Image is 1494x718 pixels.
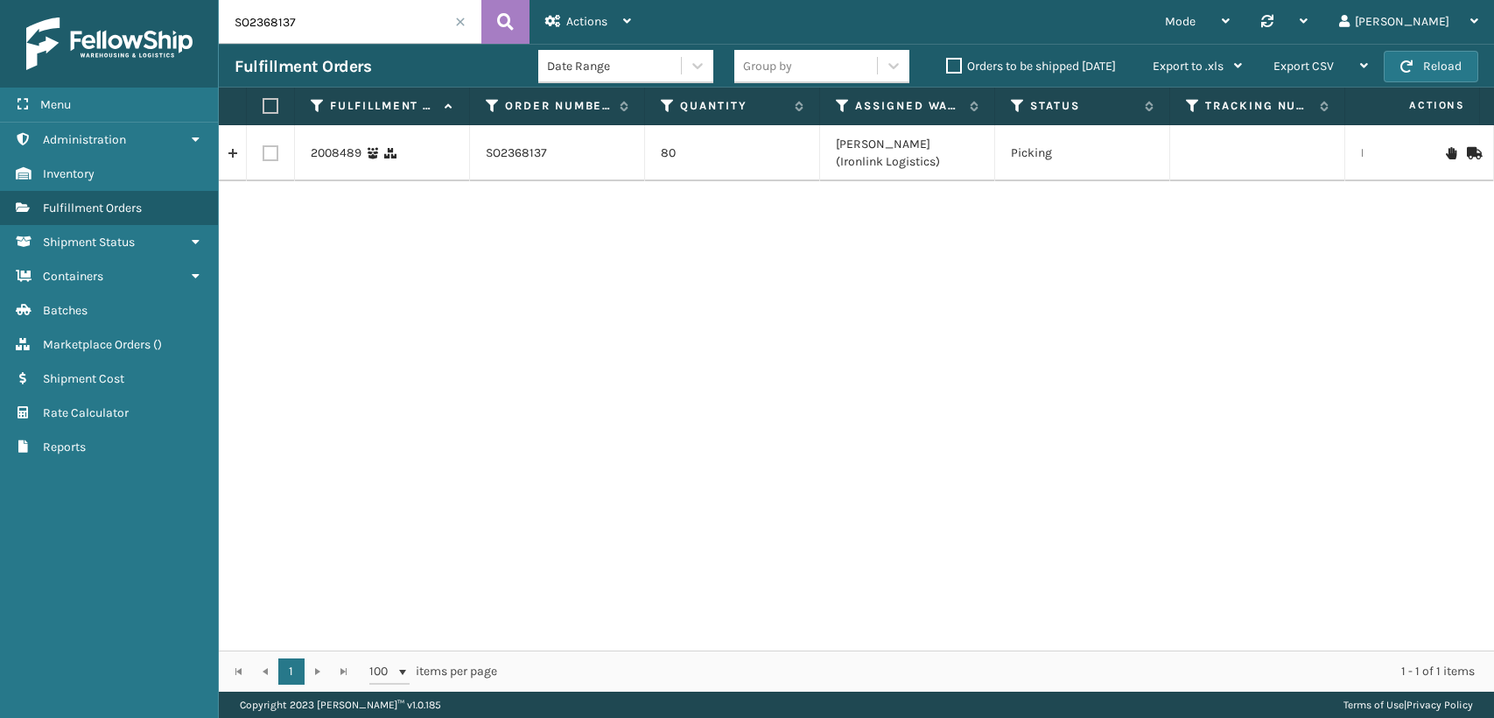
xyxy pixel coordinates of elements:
[240,692,441,718] p: Copyright 2023 [PERSON_NAME]™ v 1.0.185
[1406,699,1473,711] a: Privacy Policy
[743,57,792,75] div: Group by
[26,18,193,70] img: logo
[1467,147,1477,159] i: Mark as Shipped
[505,98,611,114] label: Order Number
[566,14,607,29] span: Actions
[1273,59,1334,74] span: Export CSV
[43,303,88,318] span: Batches
[522,663,1475,680] div: 1 - 1 of 1 items
[43,235,135,250] span: Shipment Status
[369,663,396,680] span: 100
[1343,699,1404,711] a: Terms of Use
[43,132,126,147] span: Administration
[820,125,995,181] td: [PERSON_NAME] (Ironlink Logistics)
[43,440,86,454] span: Reports
[1165,14,1196,29] span: Mode
[1205,98,1311,114] label: Tracking Number
[330,98,436,114] label: Fulfillment Order Id
[43,166,95,181] span: Inventory
[1446,147,1456,159] i: On Hold
[946,59,1116,74] label: Orders to be shipped [DATE]
[855,98,961,114] label: Assigned Warehouse
[369,658,497,685] span: items per page
[486,144,547,162] a: SO2368137
[43,405,129,420] span: Rate Calculator
[43,371,124,386] span: Shipment Cost
[1343,692,1473,718] div: |
[1153,59,1224,74] span: Export to .xls
[235,56,371,77] h3: Fulfillment Orders
[278,658,305,685] a: 1
[153,337,162,352] span: ( )
[43,269,103,284] span: Containers
[1030,98,1136,114] label: Status
[1384,51,1478,82] button: Reload
[43,337,151,352] span: Marketplace Orders
[995,125,1170,181] td: Picking
[547,57,683,75] div: Date Range
[680,98,786,114] label: Quantity
[40,97,71,112] span: Menu
[43,201,142,215] span: Fulfillment Orders
[311,144,361,162] a: 2008489
[645,125,820,181] td: 80
[1354,91,1476,120] span: Actions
